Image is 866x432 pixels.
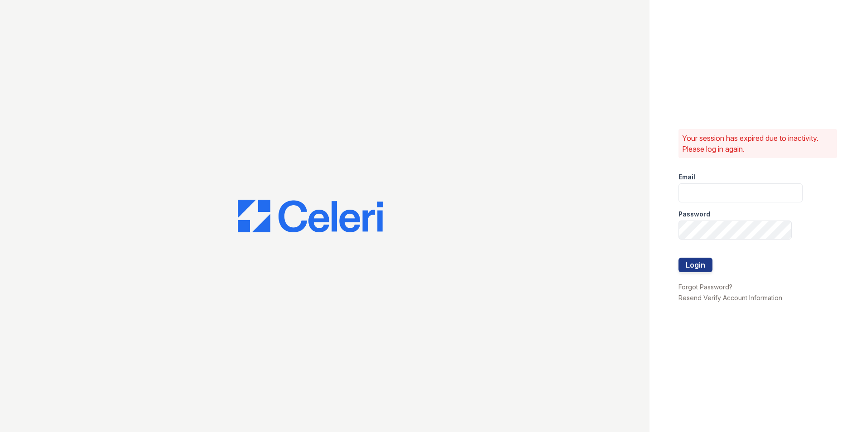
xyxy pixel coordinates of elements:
[678,294,782,302] a: Resend Verify Account Information
[678,210,710,219] label: Password
[682,133,833,154] p: Your session has expired due to inactivity. Please log in again.
[678,283,732,291] a: Forgot Password?
[238,200,383,232] img: CE_Logo_Blue-a8612792a0a2168367f1c8372b55b34899dd931a85d93a1a3d3e32e68fde9ad4.png
[678,173,695,182] label: Email
[678,258,712,272] button: Login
